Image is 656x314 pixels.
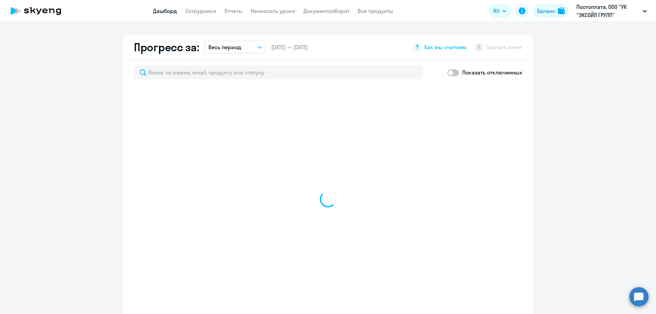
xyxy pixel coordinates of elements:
[424,43,466,51] span: Как мы считаем
[204,41,266,54] button: Весь период
[134,40,199,54] h2: Прогресс за:
[208,43,241,51] p: Весь период
[537,7,555,15] div: Баланс
[558,8,565,14] img: balance
[489,4,511,18] button: RU
[224,8,243,14] a: Отчеты
[303,8,350,14] a: Документооборот
[493,7,500,15] span: RU
[134,66,423,79] input: Поиск по имени, email, продукту или статусу
[533,4,569,18] button: Балансbalance
[462,68,522,77] p: Показать отключенных
[573,3,650,19] button: Постоплата, ООО "УК "ЭКСОЙЛ ГРУПП"
[271,43,307,51] span: [DATE] — [DATE]
[185,8,216,14] a: Сотрудники
[358,8,393,14] a: Все продукты
[251,8,295,14] a: Начислить уроки
[576,3,640,19] p: Постоплата, ООО "УК "ЭКСОЙЛ ГРУПП"
[153,8,177,14] a: Дашборд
